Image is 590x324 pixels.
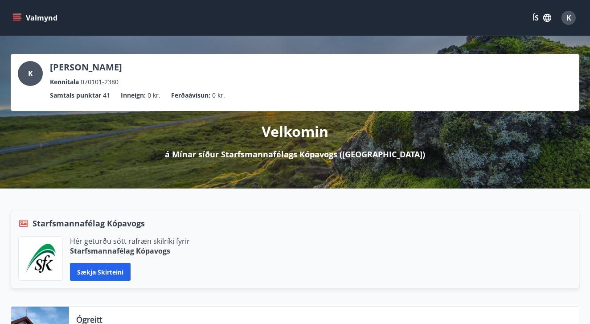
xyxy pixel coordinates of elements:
span: Starfsmannafélag Kópavogs [33,217,145,229]
p: Samtals punktar [50,90,101,100]
span: 0 kr. [212,90,225,100]
p: Hér geturðu sótt rafræn skilríki fyrir [70,236,190,246]
img: x5MjQkxwhnYn6YREZUTEa9Q4KsBUeQdWGts9Dj4O.png [25,244,56,273]
button: K [558,7,579,29]
button: Sækja skírteini [70,263,131,281]
p: Inneign : [121,90,146,100]
p: Kennitala [50,77,79,87]
span: 0 kr. [147,90,160,100]
p: á Mínar síður Starfsmannafélags Kópavogs ([GEOGRAPHIC_DATA]) [165,148,425,160]
span: K [566,13,571,23]
span: 41 [103,90,110,100]
p: Velkomin [262,122,328,141]
p: Ferðaávísun : [171,90,210,100]
button: menu [11,10,61,26]
button: ÍS [528,10,556,26]
p: [PERSON_NAME] [50,61,122,74]
span: 070101-2380 [81,77,119,87]
span: K [28,69,33,78]
p: Starfsmannafélag Kópavogs [70,246,190,256]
